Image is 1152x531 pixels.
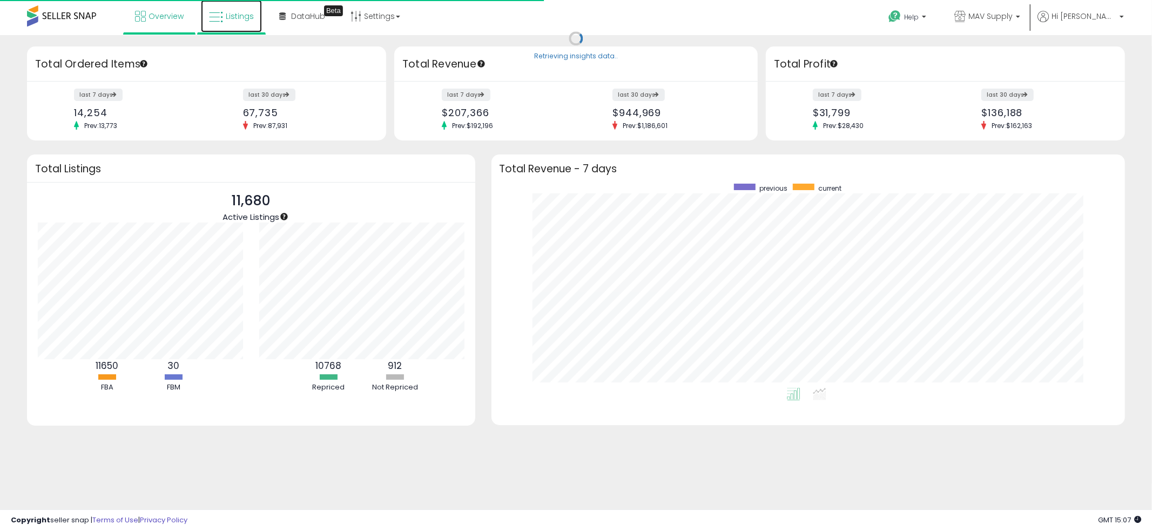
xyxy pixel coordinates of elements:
div: Repriced [296,382,361,393]
span: Overview [149,11,184,22]
div: 14,254 [74,107,198,118]
span: Prev: $1,186,601 [617,121,673,130]
label: last 30 days [981,89,1034,101]
b: 10768 [315,359,341,372]
h3: Total Revenue - 7 days [500,165,1117,173]
div: $944,969 [612,107,739,118]
span: Prev: 13,773 [79,121,123,130]
h3: Total Profit [774,57,1117,72]
span: Prev: $28,430 [818,121,869,130]
a: Help [880,2,937,35]
div: Tooltip anchor [476,59,486,69]
span: MAV Supply [968,11,1013,22]
div: Tooltip anchor [279,212,289,221]
span: Prev: 87,931 [248,121,293,130]
div: $31,799 [813,107,937,118]
div: $207,366 [442,107,568,118]
label: last 7 days [74,89,123,101]
span: Prev: $162,163 [986,121,1038,130]
span: Active Listings [223,211,279,223]
div: 67,735 [243,107,367,118]
div: Tooltip anchor [829,59,839,69]
label: last 30 days [243,89,295,101]
b: 30 [167,359,179,372]
div: FBA [75,382,139,393]
h3: Total Ordered Items [35,57,378,72]
a: Hi [PERSON_NAME] [1038,11,1124,35]
label: last 7 days [813,89,861,101]
i: Get Help [888,10,901,23]
span: current [818,184,841,193]
h3: Total Revenue [402,57,750,72]
b: 912 [388,359,402,372]
span: Listings [226,11,254,22]
span: Help [904,12,919,22]
label: last 7 days [442,89,490,101]
div: FBM [141,382,206,393]
span: Hi [PERSON_NAME] [1052,11,1116,22]
span: DataHub [291,11,325,22]
div: Tooltip anchor [139,59,149,69]
label: last 30 days [612,89,665,101]
div: Not Repriced [362,382,427,393]
p: 11,680 [223,191,279,211]
h3: Total Listings [35,165,467,173]
div: Tooltip anchor [324,5,343,16]
span: Prev: $192,196 [447,121,498,130]
span: previous [759,184,787,193]
div: Retrieving insights data.. [534,52,618,62]
b: 11650 [96,359,118,372]
div: $136,188 [981,107,1106,118]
